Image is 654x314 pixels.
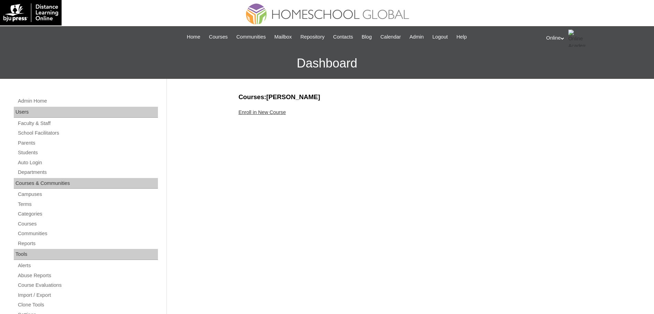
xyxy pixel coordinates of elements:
[409,33,424,41] span: Admin
[205,33,231,41] a: Courses
[17,271,158,280] a: Abuse Reports
[17,97,158,105] a: Admin Home
[275,33,292,41] span: Mailbox
[333,33,353,41] span: Contacts
[300,33,324,41] span: Repository
[238,93,579,102] h3: Courses:[PERSON_NAME]
[3,3,58,22] img: logo-white.png
[183,33,204,41] a: Home
[14,249,158,260] div: Tools
[380,33,401,41] span: Calendar
[187,33,200,41] span: Home
[3,48,651,79] h3: Dashboard
[453,33,470,41] a: Help
[330,33,356,41] a: Contacts
[17,239,158,248] a: Reports
[297,33,328,41] a: Repository
[17,158,158,167] a: Auto Login
[14,178,158,189] div: Courses & Communities
[17,210,158,218] a: Categories
[17,281,158,290] a: Course Evaluations
[17,148,158,157] a: Students
[17,301,158,309] a: Clone Tools
[209,33,228,41] span: Courses
[238,109,286,115] a: Enroll in New Course
[17,261,158,270] a: Alerts
[236,33,266,41] span: Communities
[17,119,158,128] a: Faculty & Staff
[271,33,296,41] a: Mailbox
[362,33,372,41] span: Blog
[406,33,427,41] a: Admin
[17,139,158,147] a: Parents
[432,33,448,41] span: Logout
[546,30,647,47] div: Online
[17,229,158,238] a: Communities
[233,33,269,41] a: Communities
[17,190,158,199] a: Campuses
[17,200,158,209] a: Terms
[377,33,404,41] a: Calendar
[14,107,158,118] div: Users
[17,168,158,177] a: Departments
[17,220,158,228] a: Courses
[17,291,158,300] a: Import / Export
[457,33,467,41] span: Help
[568,30,586,47] img: Online Academy
[429,33,451,41] a: Logout
[358,33,375,41] a: Blog
[17,129,158,137] a: School Facilitators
